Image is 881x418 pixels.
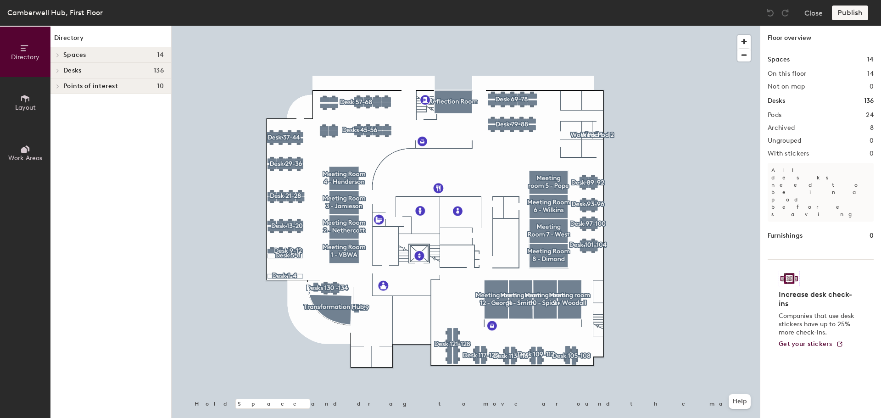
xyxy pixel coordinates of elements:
[867,55,874,65] h1: 14
[781,8,790,17] img: Redo
[768,111,781,119] h2: Pods
[768,137,802,145] h2: Ungrouped
[870,137,874,145] h2: 0
[154,67,164,74] span: 136
[804,6,823,20] button: Close
[766,8,775,17] img: Undo
[870,83,874,90] h2: 0
[867,70,874,78] h2: 14
[15,104,36,111] span: Layout
[870,124,874,132] h2: 8
[768,96,785,106] h1: Desks
[768,70,807,78] h2: On this floor
[63,67,81,74] span: Desks
[768,55,790,65] h1: Spaces
[870,150,874,157] h2: 0
[864,96,874,106] h1: 136
[63,83,118,90] span: Points of interest
[729,394,751,409] button: Help
[157,51,164,59] span: 14
[779,340,843,348] a: Get your stickers
[768,124,795,132] h2: Archived
[779,340,832,348] span: Get your stickers
[870,231,874,241] h1: 0
[779,290,857,308] h4: Increase desk check-ins
[768,150,809,157] h2: With stickers
[8,154,42,162] span: Work Areas
[11,53,39,61] span: Directory
[779,312,857,337] p: Companies that use desk stickers have up to 25% more check-ins.
[779,271,800,286] img: Sticker logo
[50,33,171,47] h1: Directory
[768,231,803,241] h1: Furnishings
[768,83,805,90] h2: Not on map
[7,7,103,18] div: Camberwell Hub, First Floor
[63,51,86,59] span: Spaces
[157,83,164,90] span: 10
[760,26,881,47] h1: Floor overview
[768,163,874,222] p: All desks need to be in a pod before saving
[866,111,874,119] h2: 24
